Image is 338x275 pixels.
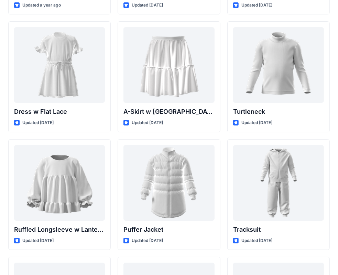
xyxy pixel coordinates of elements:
[123,145,214,221] a: Puffer Jacket
[22,237,54,244] p: Updated [DATE]
[132,237,163,244] p: Updated [DATE]
[241,119,273,126] p: Updated [DATE]
[132,2,163,9] p: Updated [DATE]
[14,225,105,234] p: Ruffled Longsleeve w Lantern Sleeve
[14,107,105,117] p: Dress w Flat Lace
[132,119,163,126] p: Updated [DATE]
[233,145,324,221] a: Tracksuit
[123,107,214,117] p: A-Skirt w [GEOGRAPHIC_DATA]
[22,119,54,126] p: Updated [DATE]
[14,27,105,103] a: Dress w Flat Lace
[123,225,214,234] p: Puffer Jacket
[22,2,61,9] p: Updated a year ago
[241,237,273,244] p: Updated [DATE]
[233,107,324,117] p: Turtleneck
[14,145,105,221] a: Ruffled Longsleeve w Lantern Sleeve
[123,27,214,103] a: A-Skirt w Ruffle
[241,2,273,9] p: Updated [DATE]
[233,27,324,103] a: Turtleneck
[233,225,324,234] p: Tracksuit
